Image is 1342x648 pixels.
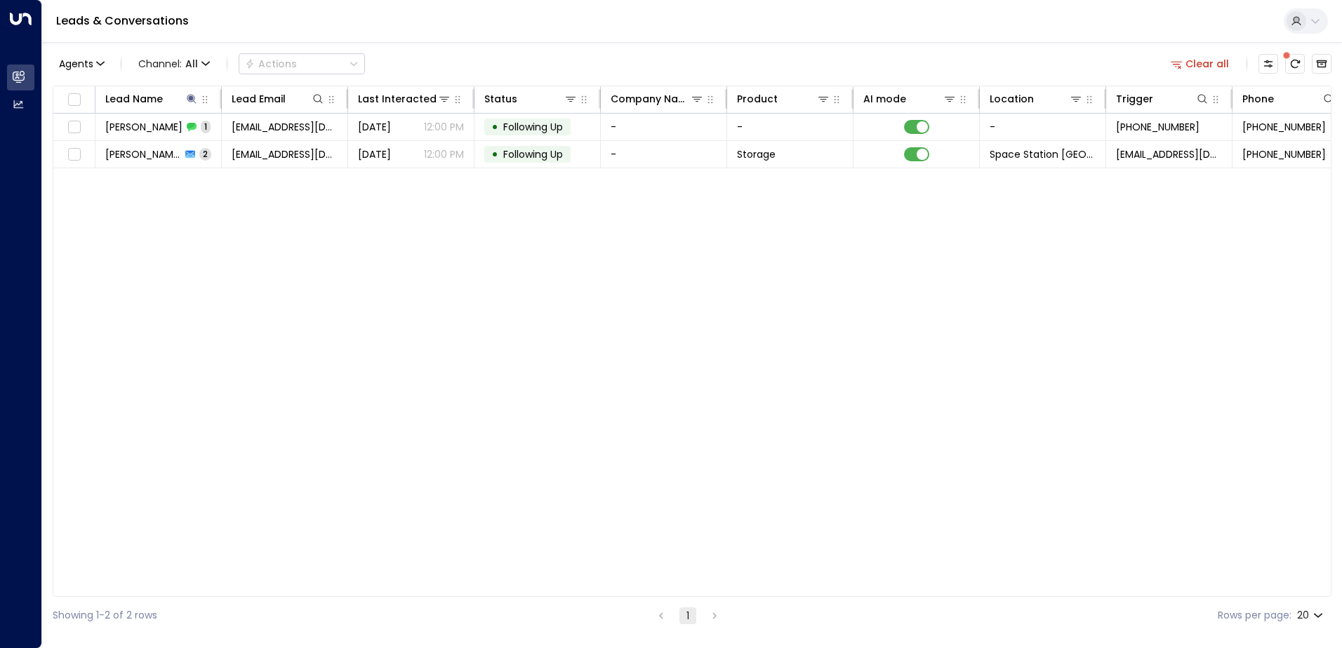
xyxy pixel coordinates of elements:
[424,120,464,134] p: 12:00 PM
[53,608,157,623] div: Showing 1-2 of 2 rows
[601,114,727,140] td: -
[1258,54,1278,74] button: Customize
[65,91,83,109] span: Toggle select all
[679,607,696,624] button: page 1
[503,120,563,134] span: Following Up
[133,54,215,74] button: Channel:All
[484,90,578,107] div: Status
[1242,90,1274,107] div: Phone
[232,147,338,161] span: hannahseifas@gmail.com
[185,58,198,69] span: All
[358,90,437,107] div: Last Interacted
[491,142,498,166] div: •
[503,147,563,161] span: Following Up
[245,58,297,70] div: Actions
[1116,147,1222,161] span: leads@space-station.co.uk
[980,114,1106,140] td: -
[727,114,853,140] td: -
[199,148,211,160] span: 2
[737,147,776,161] span: Storage
[1116,120,1200,134] span: +447521084166
[133,54,215,74] span: Channel:
[863,90,957,107] div: AI mode
[990,147,1096,161] span: Space Station Solihull
[1218,608,1291,623] label: Rows per page:
[1297,605,1326,626] div: 20
[1242,120,1326,134] span: +447521084166
[65,146,83,163] span: Toggle select row
[1242,147,1326,161] span: +447521084166
[65,119,83,136] span: Toggle select row
[1312,54,1331,74] button: Archived Leads
[105,120,182,134] span: Hannah Seifas
[1242,90,1336,107] div: Phone
[105,147,181,161] span: Hannah Seifas
[59,59,93,69] span: Agents
[737,90,830,107] div: Product
[424,147,464,161] p: 12:00 PM
[1116,90,1153,107] div: Trigger
[358,147,391,161] span: Aug 28, 2025
[1165,54,1235,74] button: Clear all
[232,90,325,107] div: Lead Email
[358,90,451,107] div: Last Interacted
[863,90,906,107] div: AI mode
[611,90,704,107] div: Company Name
[737,90,778,107] div: Product
[232,120,338,134] span: hannahseifas@gmail.com
[232,90,286,107] div: Lead Email
[239,53,365,74] div: Button group with a nested menu
[491,115,498,139] div: •
[358,120,391,134] span: Yesterday
[484,90,517,107] div: Status
[990,90,1034,107] div: Location
[56,13,189,29] a: Leads & Conversations
[611,90,690,107] div: Company Name
[1285,54,1305,74] span: There are new threads available. Refresh the grid to view the latest updates.
[53,54,109,74] button: Agents
[105,90,199,107] div: Lead Name
[652,607,724,624] nav: pagination navigation
[990,90,1083,107] div: Location
[1116,90,1209,107] div: Trigger
[105,90,163,107] div: Lead Name
[201,121,211,133] span: 1
[601,141,727,168] td: -
[239,53,365,74] button: Actions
